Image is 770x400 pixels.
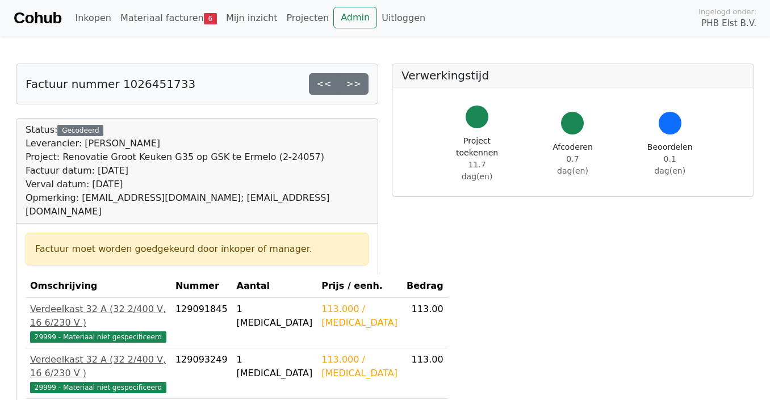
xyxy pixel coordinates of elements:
[309,73,339,95] a: <<
[26,191,369,218] div: Opmerking: [EMAIL_ADDRESS][DOMAIN_NAME]; [EMAIL_ADDRESS][DOMAIN_NAME]
[171,298,232,348] td: 129091845
[30,302,166,343] a: Verdeelkast 32 A (32 2/400 V, 16 6/230 V )29999 - Materiaal niet gespecificeerd
[553,141,593,177] div: Afcoderen
[35,242,359,256] div: Factuur moet worden goedgekeurd door inkoper of manager.
[30,353,166,394] a: Verdeelkast 32 A (32 2/400 V, 16 6/230 V )29999 - Materiaal niet gespecificeerd
[338,73,369,95] a: >>
[647,141,693,177] div: Beoordelen
[26,164,369,178] div: Factuur datum: [DATE]
[26,150,369,164] div: Project: Renovatie Groot Keuken G35 op GSK te Ermelo (2-24057)
[171,275,232,298] th: Nummer
[70,7,115,30] a: Inkopen
[557,154,588,175] span: 0.7 dag(en)
[402,275,448,298] th: Bedrag
[26,275,171,298] th: Omschrijving
[14,5,61,32] a: Cohub
[317,275,402,298] th: Prijs / eenh.
[116,7,221,30] a: Materiaal facturen6
[401,69,744,82] h5: Verwerkingstijd
[333,7,377,28] a: Admin
[26,137,369,150] div: Leverancier: [PERSON_NAME]
[321,302,397,330] div: 113.000 / [MEDICAL_DATA]
[456,135,498,183] div: Project toekennen
[237,302,313,330] div: 1 [MEDICAL_DATA]
[402,348,448,399] td: 113.00
[26,123,369,218] div: Status:
[462,160,493,181] span: 11.7 dag(en)
[26,77,195,91] h5: Factuur nummer 1026451733
[57,125,103,136] div: Gecodeerd
[282,7,333,30] a: Projecten
[377,7,430,30] a: Uitloggen
[232,275,317,298] th: Aantal
[30,302,166,330] div: Verdeelkast 32 A (32 2/400 V, 16 6/230 V )
[321,353,397,380] div: 113.000 / [MEDICAL_DATA]
[30,331,166,343] span: 29999 - Materiaal niet gespecificeerd
[701,17,756,30] span: PHB Elst B.V.
[402,298,448,348] td: 113.00
[30,382,166,393] span: 29999 - Materiaal niet gespecificeerd
[221,7,282,30] a: Mijn inzicht
[654,154,685,175] span: 0.1 dag(en)
[698,6,756,17] span: Ingelogd onder:
[30,353,166,380] div: Verdeelkast 32 A (32 2/400 V, 16 6/230 V )
[237,353,313,380] div: 1 [MEDICAL_DATA]
[171,348,232,399] td: 129093249
[204,13,217,24] span: 6
[26,178,369,191] div: Verval datum: [DATE]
